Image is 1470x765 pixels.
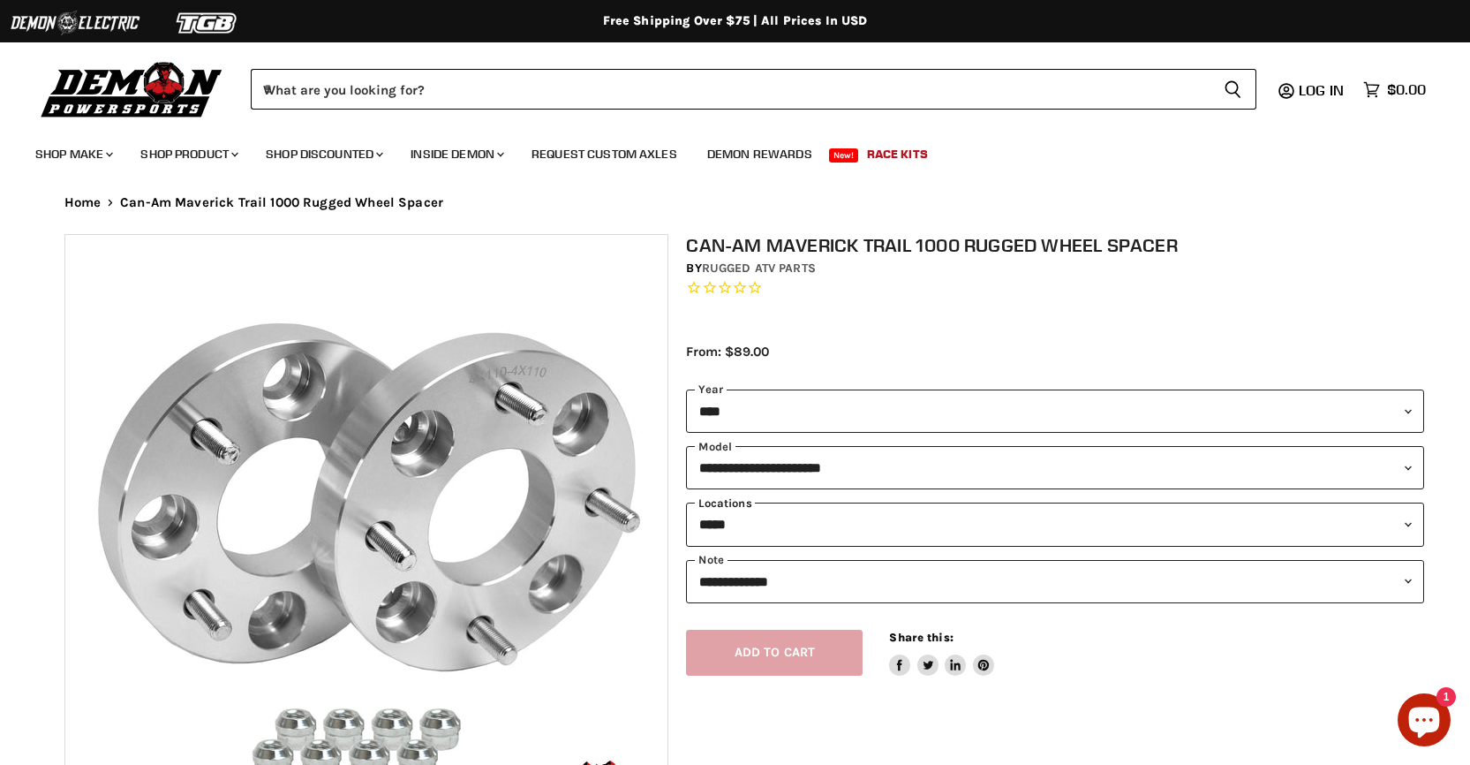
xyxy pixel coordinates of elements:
select: keys [686,560,1424,603]
span: New! [829,148,859,163]
select: year [686,390,1424,433]
select: modal-name [686,446,1424,489]
a: Shop Discounted [253,136,394,172]
a: Request Custom Axles [518,136,690,172]
span: $0.00 [1387,81,1426,98]
span: From: $89.00 [686,344,769,360]
form: Product [251,69,1256,110]
a: Home [64,195,102,210]
a: Inside Demon [397,136,515,172]
input: When autocomplete results are available use up and down arrows to review and enter to select [251,69,1210,110]
span: Can-Am Maverick Trail 1000 Rugged Wheel Spacer [120,195,443,210]
a: Rugged ATV Parts [702,261,816,276]
a: Log in [1291,82,1354,98]
h1: Can-Am Maverick Trail 1000 Rugged Wheel Spacer [686,234,1424,256]
span: Share this: [889,631,953,644]
img: Demon Powersports [35,57,229,120]
inbox-online-store-chat: Shopify online store chat [1392,693,1456,751]
a: Shop Product [127,136,249,172]
a: Race Kits [854,136,941,172]
span: Log in [1299,81,1344,99]
span: Rated 0.0 out of 5 stars 0 reviews [686,279,1424,298]
a: Demon Rewards [694,136,825,172]
div: Free Shipping Over $75 | All Prices In USD [29,13,1442,29]
button: Search [1210,69,1256,110]
aside: Share this: [889,630,994,677]
img: Demon Electric Logo 2 [9,6,141,40]
img: TGB Logo 2 [141,6,274,40]
a: Shop Make [22,136,124,172]
select: keys [686,503,1424,546]
nav: Breadcrumbs [29,195,1442,210]
a: $0.00 [1354,77,1435,102]
div: by [686,259,1424,278]
ul: Main menu [22,129,1421,172]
